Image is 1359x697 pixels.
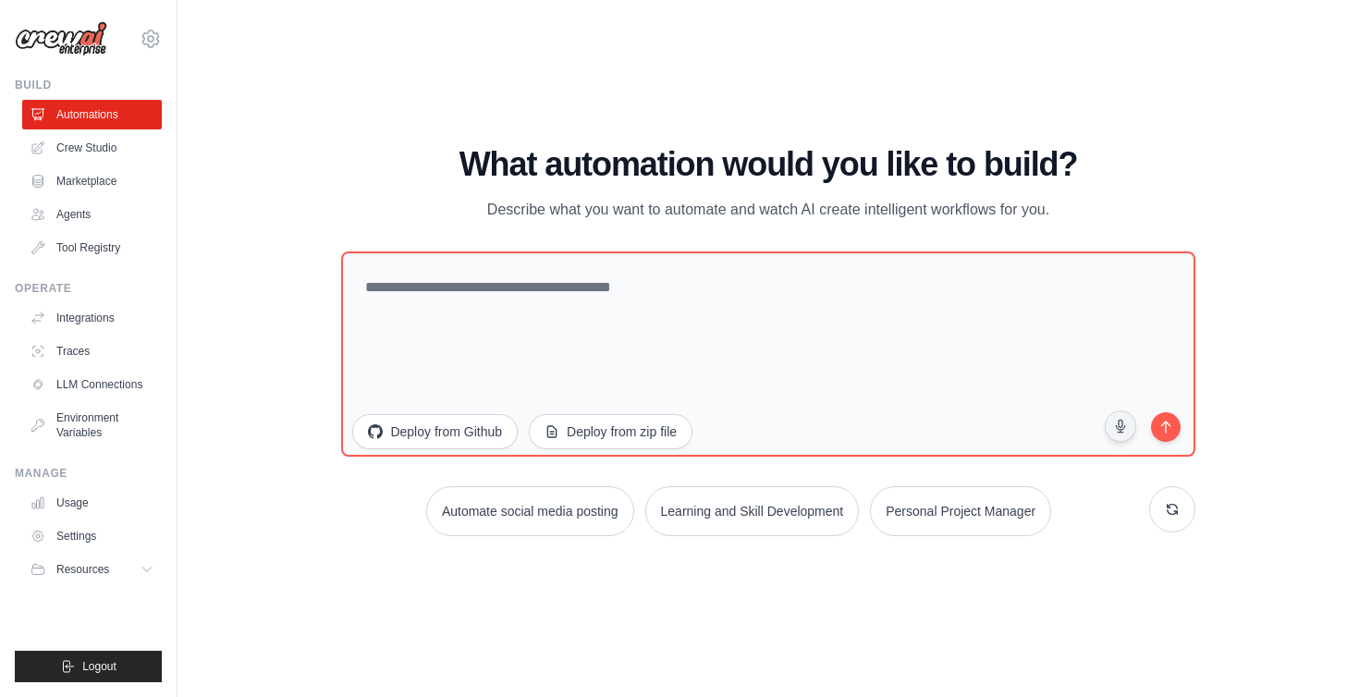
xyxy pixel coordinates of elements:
a: Automations [22,100,162,129]
div: Build [15,78,162,92]
a: Integrations [22,303,162,333]
button: Resources [22,555,162,584]
a: Agents [22,200,162,229]
a: Crew Studio [22,133,162,163]
button: Automate social media posting [426,486,634,536]
button: Learning and Skill Development [645,486,860,536]
h1: What automation would you like to build? [341,146,1194,183]
span: Logout [82,659,116,674]
a: Traces [22,336,162,366]
iframe: Chat Widget [1267,608,1359,697]
button: Deploy from Github [352,414,518,449]
span: Resources [56,562,109,577]
button: Personal Project Manager [870,486,1051,536]
div: Manage [15,466,162,481]
a: Marketplace [22,166,162,196]
div: Operate [15,281,162,296]
img: Logo [15,21,107,56]
p: Describe what you want to automate and watch AI create intelligent workflows for you. [458,198,1079,222]
button: Deploy from zip file [529,414,692,449]
button: Logout [15,651,162,682]
a: Environment Variables [22,403,162,447]
a: Settings [22,521,162,551]
a: LLM Connections [22,370,162,399]
a: Tool Registry [22,233,162,263]
a: Usage [22,488,162,518]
